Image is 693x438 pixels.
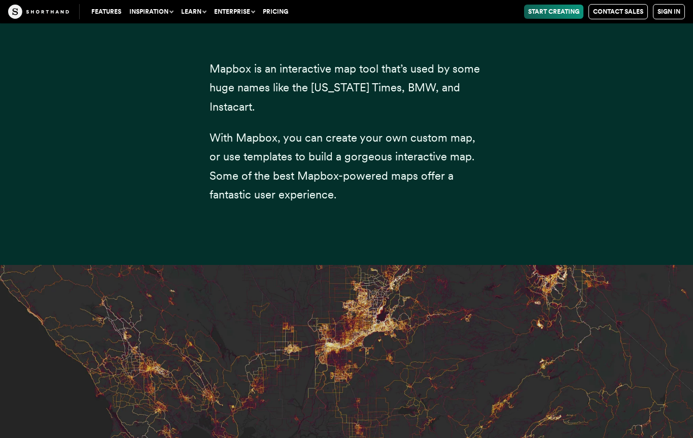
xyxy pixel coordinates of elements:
span: Mapbox is an interactive map tool that’s used by some huge names like the [US_STATE] Times, BMW, ... [210,62,480,113]
a: Start Creating [524,5,583,19]
a: Sign in [653,4,685,19]
button: Learn [177,5,210,19]
span: With Mapbox, you can create your own custom map, or use templates to build a gorgeous interactive... [210,131,475,201]
img: The Craft [8,5,69,19]
a: Pricing [259,5,292,19]
a: Features [87,5,125,19]
button: Enterprise [210,5,259,19]
a: Contact Sales [588,4,648,19]
button: Inspiration [125,5,177,19]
